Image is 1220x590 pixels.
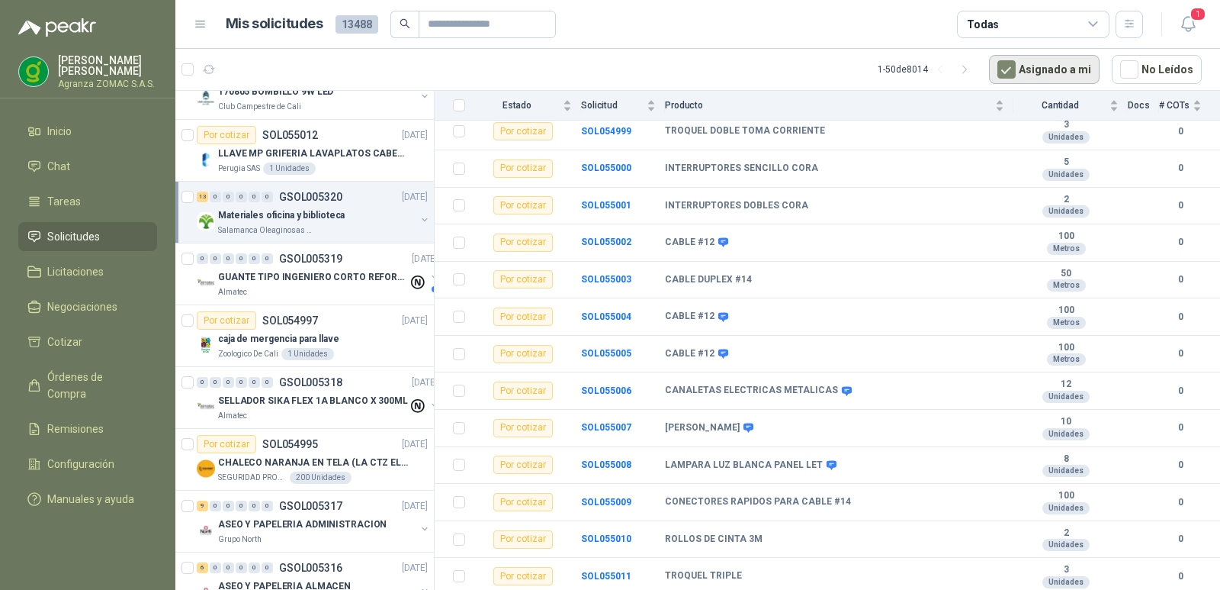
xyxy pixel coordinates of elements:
[175,429,434,491] a: Por cotizarSOL054995[DATE] Company LogoCHALECO NARANJA EN TELA (LA CTZ ELEGIDA DEBE ENVIAR MUESTR...
[47,193,81,210] span: Tareas
[197,497,431,546] a: 9 0 0 0 0 0 GSOL005317[DATE] Company LogoASEO Y PAPELERIA ADMINISTRACIONGrupo North
[1042,391,1090,403] div: Unidades
[581,237,631,247] b: SOL055002
[197,212,215,231] img: Company Logo
[226,13,323,35] h1: Mis solicitudes
[218,410,247,422] p: Almatec
[581,91,665,121] th: Solicitud
[197,521,215,540] img: Company Logo
[47,123,72,140] span: Inicio
[18,363,157,408] a: Órdenes de Compra
[1159,532,1202,546] b: 0
[197,192,208,202] div: 13
[1013,490,1119,502] b: 100
[218,270,408,285] p: GUANTE TIPO INGENIERO CORTO REFORZADO
[1013,156,1119,169] b: 5
[1042,465,1090,477] div: Unidades
[493,382,553,400] div: Por cotizar
[581,459,631,470] a: SOL055008
[581,497,631,508] a: SOL055009
[236,377,247,388] div: 0
[1159,198,1202,213] b: 0
[581,348,631,359] b: SOL055005
[581,571,631,582] b: SOL055011
[402,437,428,452] p: [DATE]
[47,369,143,402] span: Órdenes de Compra
[279,253,342,264] p: GSOL005319
[493,493,553,511] div: Por cotizar
[493,234,553,252] div: Por cotizar
[197,373,441,422] a: 0 0 0 0 0 0 GSOL005318[DATE] Company LogoSELLADOR SIKA FLEX 1A BLANCO X 300MLAlmatec
[223,253,234,264] div: 0
[1159,235,1202,250] b: 0
[249,563,260,573] div: 0
[47,263,104,280] span: Licitaciones
[400,18,410,29] span: search
[493,160,553,178] div: Por cotizar
[1159,569,1202,584] b: 0
[290,472,352,484] div: 200 Unidades
[47,334,82,350] span: Cotizar
[1013,527,1119,540] b: 2
[19,57,48,86] img: Company Logo
[218,472,287,484] p: SEGURIDAD PROVISER LTDA
[18,485,157,514] a: Manuales y ayuda
[58,55,157,76] p: [PERSON_NAME] [PERSON_NAME]
[1159,310,1202,324] b: 0
[581,126,631,137] a: SOL054999
[412,376,438,390] p: [DATE]
[493,345,553,363] div: Por cotizar
[665,100,992,111] span: Producto
[197,89,215,107] img: Company Logo
[262,563,273,573] div: 0
[665,311,714,323] b: CABLE #12
[1042,502,1090,514] div: Unidades
[1042,169,1090,181] div: Unidades
[197,398,215,416] img: Company Logo
[665,274,752,286] b: CABLE DUPLEX #14
[402,561,428,575] p: [DATE]
[18,222,157,251] a: Solicitudes
[1174,11,1202,38] button: 1
[581,163,631,173] a: SOL055000
[210,501,221,511] div: 0
[1042,131,1090,143] div: Unidades
[665,237,714,249] b: CABLE #12
[197,250,441,298] a: 0 0 0 0 0 0 GSOL005319[DATE] Company LogoGUANTE TIPO INGENIERO CORTO REFORZADOAlmatec
[281,348,334,360] div: 1 Unidades
[412,252,438,266] p: [DATE]
[581,534,631,544] b: SOL055010
[581,200,631,211] a: SOL055001
[175,120,434,182] a: Por cotizarSOL055012[DATE] Company LogoLLAVE MP GRIFERIA LAVAPLATOS CABEZA EXTRAIBLEPerugia SAS1 ...
[493,196,553,214] div: Por cotizar
[1013,194,1119,206] b: 2
[665,534,762,546] b: ROLLOS DE CINTA 3M
[249,377,260,388] div: 0
[262,192,273,202] div: 0
[223,377,234,388] div: 0
[197,435,256,453] div: Por cotizar
[665,91,1013,121] th: Producto
[581,422,631,433] a: SOL055007
[1112,55,1202,84] button: No Leídos
[1047,279,1086,292] div: Metros
[402,190,428,205] p: [DATE]
[1013,268,1119,280] b: 50
[1159,347,1202,361] b: 0
[1042,576,1090,588] div: Unidades
[1159,421,1202,435] b: 0
[262,315,318,326] p: SOL054997
[197,311,256,330] div: Por cotizar
[1013,379,1119,391] b: 12
[493,122,553,140] div: Por cotizar
[197,563,208,573] div: 6
[223,501,234,511] div: 0
[218,348,278,360] p: Zoologico De Cali
[223,192,234,202] div: 0
[18,292,157,321] a: Negociaciones
[263,163,316,175] div: 1 Unidades
[236,192,247,202] div: 0
[249,501,260,511] div: 0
